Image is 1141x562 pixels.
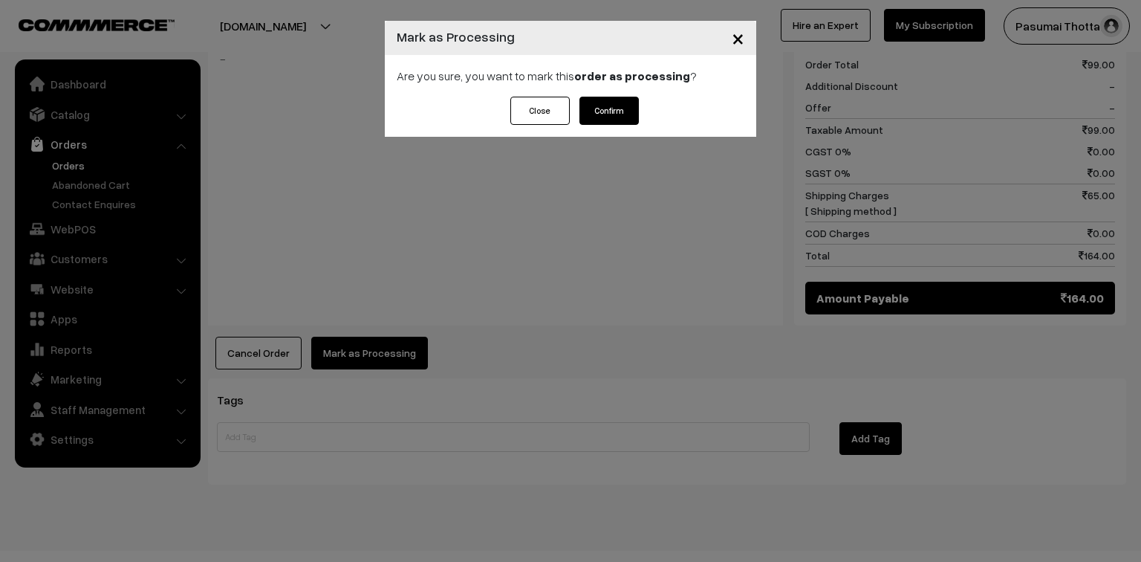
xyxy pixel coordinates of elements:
[385,55,756,97] div: Are you sure, you want to mark this ?
[732,24,744,51] span: ×
[579,97,639,125] button: Confirm
[574,68,690,83] strong: order as processing
[720,15,756,61] button: Close
[397,27,515,47] h4: Mark as Processing
[510,97,570,125] button: Close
